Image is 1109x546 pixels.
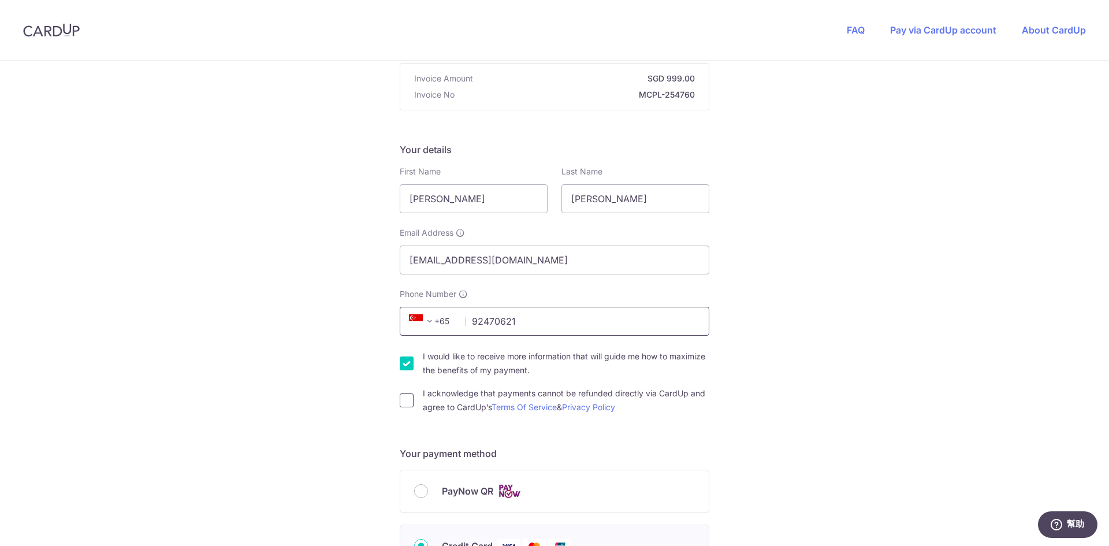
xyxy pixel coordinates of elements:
label: I acknowledge that payments cannot be refunded directly via CardUp and agree to CardUp’s & [423,387,709,414]
img: CardUp [23,23,80,37]
span: Invoice No [414,89,455,101]
input: Email address [400,246,709,274]
label: I would like to receive more information that will guide me how to maximize the benefits of my pa... [423,350,709,377]
input: Last name [561,184,709,213]
span: PayNow QR [442,484,493,498]
a: Pay via CardUp account [890,24,996,36]
span: +65 [405,314,457,328]
img: Cards logo [498,484,521,499]
span: Phone Number [400,288,456,300]
strong: MCPL-254760 [459,89,695,101]
label: Last Name [561,166,602,177]
a: FAQ [847,24,865,36]
iframe: 開啟您可用於找到更多資訊的 Widget [1037,511,1097,540]
span: Email Address [400,227,453,239]
strong: SGD 999.00 [478,73,695,84]
h5: Your payment method [400,447,709,460]
label: First Name [400,166,441,177]
input: First name [400,184,548,213]
div: PayNow QR Cards logo [414,484,695,499]
span: Invoice Amount [414,73,473,84]
a: Terms Of Service [492,402,557,412]
h5: Your details [400,143,709,157]
span: +65 [409,314,437,328]
a: About CardUp [1022,24,1086,36]
a: Privacy Policy [562,402,615,412]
